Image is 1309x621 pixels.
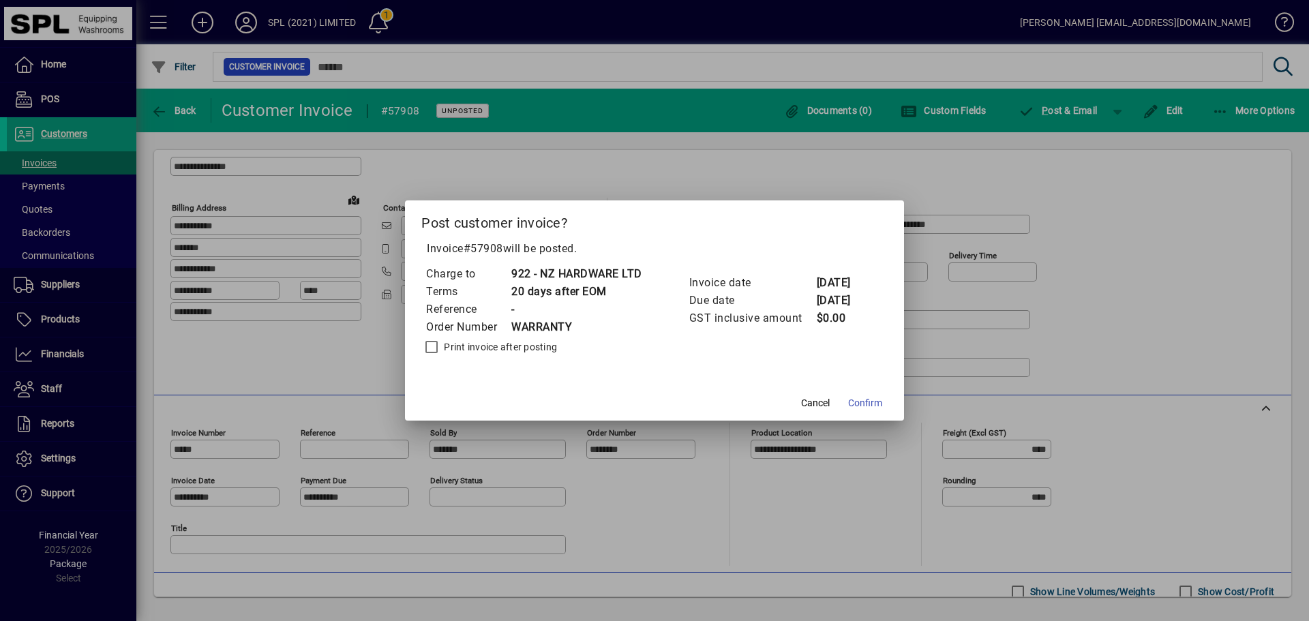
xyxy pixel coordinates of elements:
[425,283,511,301] td: Terms
[689,309,816,327] td: GST inclusive amount
[441,340,557,354] label: Print invoice after posting
[843,391,888,415] button: Confirm
[511,301,642,318] td: -
[464,242,503,255] span: #57908
[425,265,511,283] td: Charge to
[848,396,882,410] span: Confirm
[425,318,511,336] td: Order Number
[801,396,830,410] span: Cancel
[689,274,816,292] td: Invoice date
[816,274,871,292] td: [DATE]
[511,265,642,283] td: 922 - NZ HARDWARE LTD
[816,292,871,309] td: [DATE]
[689,292,816,309] td: Due date
[421,241,888,257] p: Invoice will be posted .
[511,318,642,336] td: WARRANTY
[405,200,904,240] h2: Post customer invoice?
[511,283,642,301] td: 20 days after EOM
[425,301,511,318] td: Reference
[794,391,837,415] button: Cancel
[816,309,871,327] td: $0.00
